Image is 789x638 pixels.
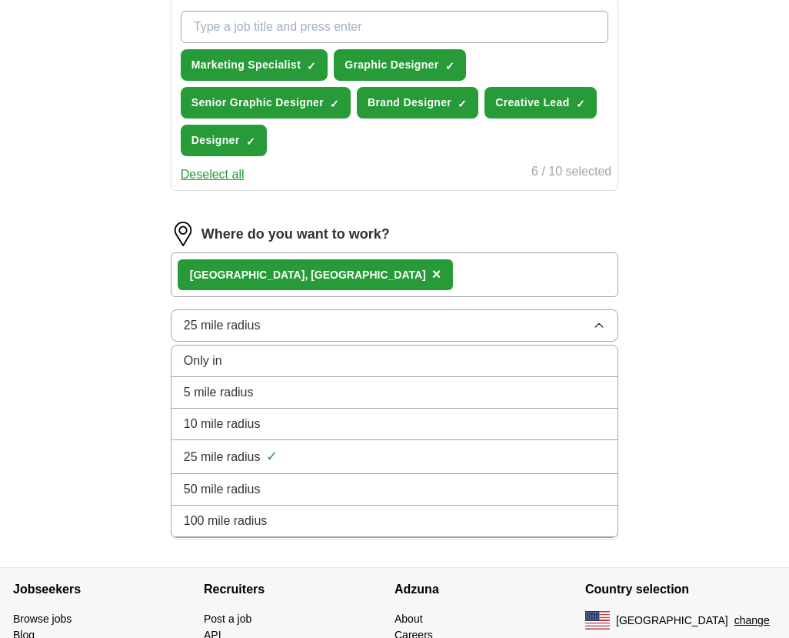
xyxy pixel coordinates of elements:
button: Senior Graphic Designer✓ [181,87,351,119]
span: 50 mile radius [184,480,261,499]
button: 25 mile radius [171,309,618,342]
span: [GEOGRAPHIC_DATA] [616,613,728,629]
button: change [734,613,770,629]
a: About [394,613,423,625]
span: 5 mile radius [184,383,254,402]
div: 6 / 10 selected [531,162,611,184]
button: Deselect all [181,165,245,184]
span: ✓ [445,60,454,72]
span: 10 mile radius [184,415,261,433]
h4: Country selection [585,568,776,611]
div: [GEOGRAPHIC_DATA], [GEOGRAPHIC_DATA] [190,267,426,283]
span: Designer [191,132,240,149]
a: Post a job [204,613,251,625]
span: ✓ [307,60,316,72]
span: ✓ [458,98,467,110]
span: ✓ [330,98,339,110]
span: Marketing Specialist [191,57,301,73]
span: Senior Graphic Designer [191,95,324,111]
span: Creative Lead [495,95,569,111]
span: Only in [184,352,222,370]
span: Graphic Designer [345,57,438,73]
button: × [432,263,441,286]
button: Creative Lead✓ [484,87,596,119]
img: location.png [171,222,195,246]
span: ✓ [576,98,585,110]
span: ✓ [246,135,255,148]
button: Designer✓ [181,125,267,156]
button: Brand Designer✓ [357,87,478,119]
span: 100 mile radius [184,512,268,530]
input: Type a job title and press enter [181,11,608,43]
button: Graphic Designer✓ [334,49,465,81]
button: Marketing Specialist✓ [181,49,328,81]
span: Brand Designer [368,95,451,111]
span: 25 mile radius [184,316,261,335]
label: Where do you want to work? [201,224,390,245]
span: ✓ [266,446,278,467]
span: × [432,266,441,282]
span: 25 mile radius [184,448,261,466]
a: Browse jobs [13,613,72,625]
img: US flag [585,611,610,630]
